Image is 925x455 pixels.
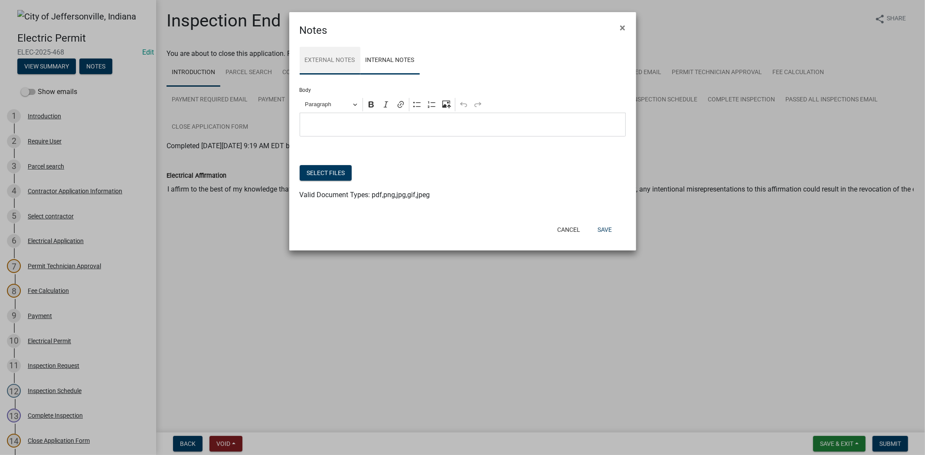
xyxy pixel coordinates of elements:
span: × [620,22,626,34]
span: Paragraph [305,99,350,110]
button: Cancel [550,222,587,237]
button: Save [591,222,619,237]
label: Body [300,88,311,93]
button: Paragraph, Heading [301,98,361,111]
div: Editor toolbar [300,96,626,113]
a: External Notes [300,47,360,75]
button: Close [613,16,633,40]
span: Valid Document Types: pdf,png,jpg,gif,jpeg [300,191,430,199]
h4: Notes [300,23,327,38]
button: Select files [300,165,352,181]
a: Internal Notes [360,47,420,75]
div: Editor editing area: main. Press Alt+0 for help. [300,113,626,136]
